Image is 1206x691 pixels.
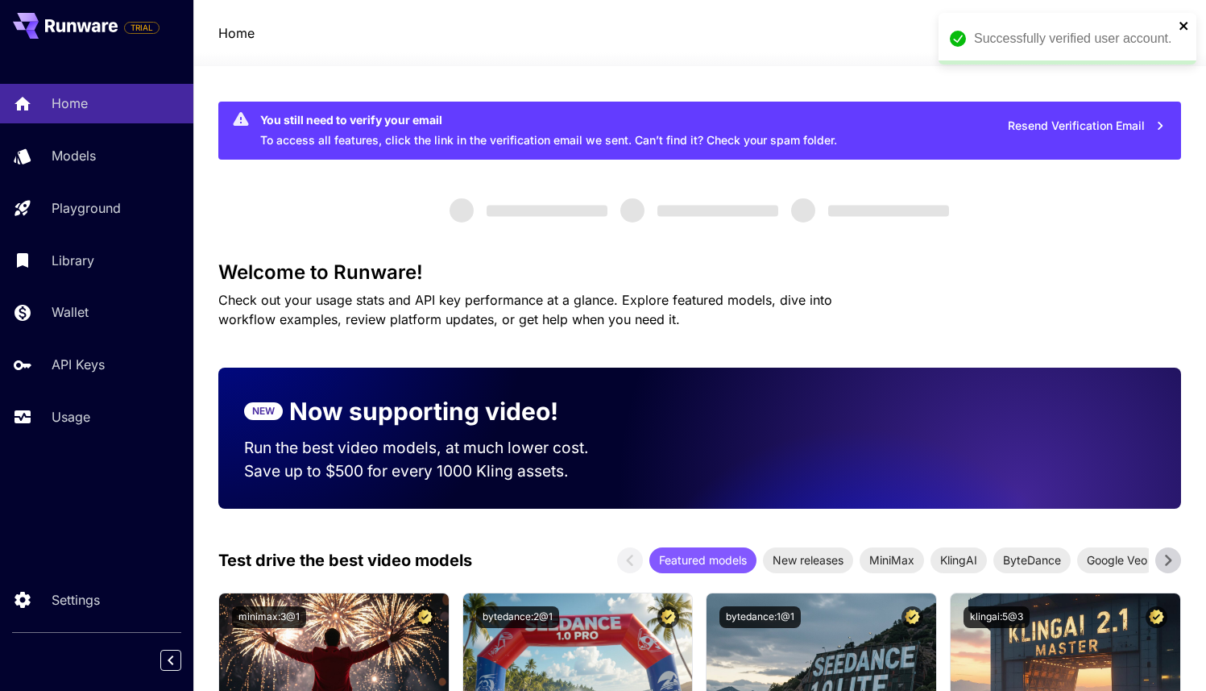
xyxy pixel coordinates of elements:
div: MiniMax [860,547,924,573]
h3: Welcome to Runware! [218,261,1180,284]
div: Google Veo [1077,547,1157,573]
span: Featured models [649,552,756,568]
div: To access all features, click the link in the verification email we sent. Can’t find it? Check yo... [260,106,837,155]
p: NEW [252,404,275,418]
div: KlingAI [930,547,987,573]
div: ByteDance [993,547,1071,573]
button: bytedance:1@1 [719,606,801,628]
p: Usage [52,407,90,427]
p: Library [52,251,94,270]
button: Certified Model – Vetted for best performance and includes a commercial license. [901,606,923,628]
span: Google Veo [1077,552,1157,568]
button: minimax:3@1 [232,606,306,628]
span: Check out your usage stats and API key performance at a glance. Explore featured models, dive int... [218,292,832,327]
div: Successfully verified user account. [974,29,1174,48]
p: Wallet [52,302,89,322]
button: close [1179,19,1190,32]
p: Save up to $500 for every 1000 Kling assets. [244,460,620,483]
p: Run the best video models, at much lower cost. [244,436,620,460]
p: Home [52,94,88,113]
button: klingai:5@3 [964,606,1030,628]
span: MiniMax [860,552,924,568]
div: You still need to verify your email [260,111,837,128]
div: Featured models [649,547,756,573]
button: Resend Verification Email [999,110,1175,143]
p: Models [52,146,96,165]
p: Settings [52,590,100,610]
div: Collapse sidebar [172,646,193,675]
span: ByteDance [993,552,1071,568]
p: API Keys [52,355,105,374]
span: KlingAI [930,552,987,568]
div: New releases [763,547,853,573]
button: Certified Model – Vetted for best performance and includes a commercial license. [414,606,436,628]
a: Home [218,23,255,43]
p: Test drive the best video models [218,548,472,572]
span: Add your payment card to enable full platform functionality. [124,18,160,37]
button: Certified Model – Vetted for best performance and includes a commercial license. [1146,606,1167,628]
p: Playground [52,198,121,218]
p: Now supporting video! [289,393,558,430]
button: Collapse sidebar [160,650,181,671]
button: bytedance:2@1 [476,606,559,628]
span: TRIAL [125,22,159,34]
span: New releases [763,552,853,568]
nav: breadcrumb [218,23,255,43]
button: Certified Model – Vetted for best performance and includes a commercial license. [657,606,679,628]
